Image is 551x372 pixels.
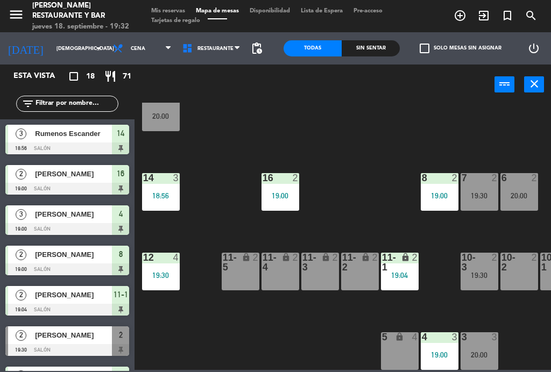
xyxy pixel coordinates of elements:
div: 12 [143,253,144,262]
div: 5 [382,332,383,342]
span: Disponibilidad [244,8,295,14]
div: 9 [173,94,179,103]
div: 2 [531,253,538,262]
i: lock [395,332,404,341]
span: Tarjetas de regalo [146,18,206,24]
div: 2 [531,173,538,183]
i: lock [281,253,291,262]
div: 11-2 [342,253,343,272]
div: 4 [412,332,418,342]
div: Sin sentar [342,40,400,56]
div: 19:30 [142,271,180,279]
div: 19:00 [421,351,458,359]
span: Mis reservas [146,8,190,14]
span: Lista de Espera [295,8,348,14]
div: 2 [292,253,299,262]
span: Mapa de mesas [190,8,244,14]
i: restaurant [104,70,117,83]
i: lock [361,253,370,262]
div: 2 [372,253,378,262]
span: 14 [117,127,124,140]
span: 3 [16,128,26,139]
i: arrow_drop_down [92,42,105,55]
div: 14 [143,173,144,183]
i: power_settings_new [527,42,540,55]
i: menu [8,6,24,23]
span: Pre-acceso [348,8,388,14]
div: 20:00 [142,112,180,120]
span: pending_actions [250,42,263,55]
i: crop_square [67,70,80,83]
div: 2 [412,253,418,262]
span: RESERVAR MESA [448,6,472,25]
span: [PERSON_NAME] [35,289,112,301]
div: 19:30 [461,192,498,199]
i: search [525,9,538,22]
span: [PERSON_NAME] [35,249,112,260]
div: 3 [451,332,458,342]
div: jueves 18. septiembre - 19:32 [32,22,130,32]
span: 2 [16,169,26,180]
div: 19:30 [461,271,498,279]
div: 18:56 [142,192,180,199]
span: check_box_outline_blank [420,44,429,53]
span: 8 [119,248,123,261]
span: 2 [16,290,26,301]
span: BUSCAR [519,6,543,25]
div: 8 [422,173,422,183]
button: close [524,76,544,92]
span: 71 [123,70,131,83]
div: 19:00 [421,192,458,199]
div: 20:00 [500,192,538,199]
i: lock [321,253,330,262]
button: menu [8,6,24,26]
span: 2 [16,249,26,260]
i: exit_to_app [477,9,490,22]
span: Reserva especial [496,6,519,25]
div: 2 [292,173,299,183]
span: 16 [117,167,124,180]
i: power_input [498,77,511,90]
span: 2 [16,330,26,341]
span: 18 [86,70,95,83]
input: Filtrar por nombre... [34,98,118,110]
span: [PERSON_NAME] [35,330,112,341]
i: filter_list [22,97,34,110]
div: 4 [173,253,179,262]
div: 3 [173,173,179,183]
div: 2 [451,173,458,183]
i: turned_in_not [501,9,514,22]
span: Restaurante [197,46,234,52]
i: lock [242,253,251,262]
div: Todas [284,40,342,56]
button: power_input [495,76,514,92]
i: close [528,77,541,90]
label: Solo mesas sin asignar [420,44,501,53]
i: lock [401,253,410,262]
div: 19:04 [381,271,419,279]
span: 2 [119,328,123,341]
div: 2 [491,253,498,262]
span: Cena [131,46,145,52]
span: Rumenos Escander [35,128,112,139]
span: WALK IN [472,6,496,25]
div: 2 [332,253,338,262]
div: [PERSON_NAME] Restaurante y Bar [32,1,130,22]
span: 4 [119,208,123,220]
span: [PERSON_NAME] [35,209,112,220]
div: 3 [491,332,498,342]
span: 3 [16,209,26,220]
span: [PERSON_NAME] [35,168,112,180]
span: 11-1 [114,288,128,301]
div: Esta vista [5,70,77,83]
